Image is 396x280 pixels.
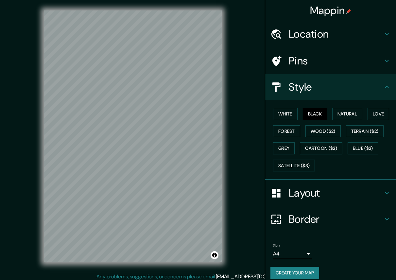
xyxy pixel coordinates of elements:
button: Black [303,108,327,120]
div: Style [265,74,396,100]
button: Terrain ($2) [346,125,384,137]
a: [EMAIL_ADDRESS][DOMAIN_NAME] [216,273,297,280]
iframe: Help widget launcher [338,254,389,273]
div: Layout [265,180,396,206]
h4: Style [289,80,383,94]
h4: Border [289,213,383,226]
label: Size [273,243,280,249]
button: Wood ($2) [305,125,341,137]
div: Pins [265,48,396,74]
img: pin-icon.png [346,9,351,14]
button: Toggle attribution [211,251,218,259]
button: Grey [273,142,295,154]
h4: Pins [289,54,383,67]
button: Natural [332,108,362,120]
button: Forest [273,125,300,137]
button: White [273,108,298,120]
canvas: Map [44,10,222,262]
div: Location [265,21,396,47]
button: Cartoon ($2) [300,142,342,154]
h4: Mappin [310,4,352,17]
h4: Location [289,27,383,41]
button: Satellite ($3) [273,160,315,172]
div: A4 [273,249,312,259]
h4: Layout [289,186,383,200]
button: Blue ($2) [348,142,378,154]
button: Love [368,108,389,120]
button: Create your map [270,267,319,279]
div: Border [265,206,396,232]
